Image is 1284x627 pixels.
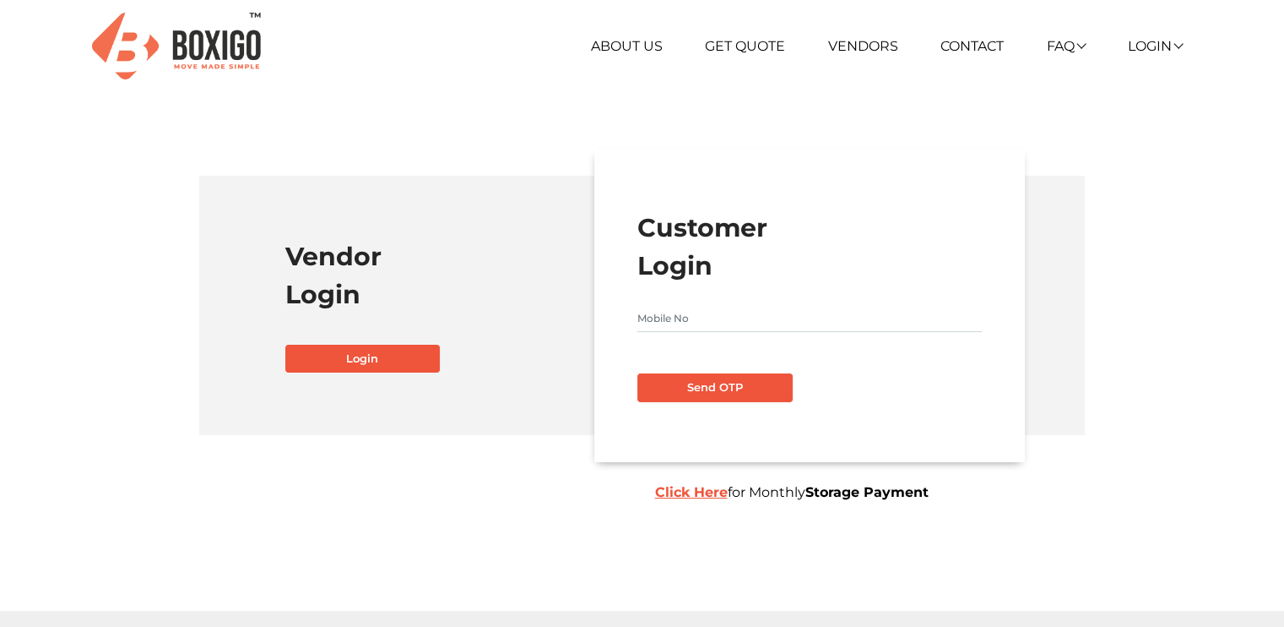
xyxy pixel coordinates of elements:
[655,484,728,500] a: Click Here
[1127,38,1181,54] a: Login
[285,345,441,373] a: Login
[805,484,929,500] b: Storage Payment
[705,38,785,54] a: Get Quote
[591,38,663,54] a: About Us
[637,373,793,402] button: Send OTP
[637,209,982,285] h1: Customer Login
[285,237,630,313] h1: Vendor Login
[940,38,1004,54] a: Contact
[1047,38,1085,54] a: FAQ
[642,483,1124,503] div: for Monthly
[637,305,982,332] input: Mobile No
[92,13,261,79] img: Boxigo
[828,38,898,54] a: Vendors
